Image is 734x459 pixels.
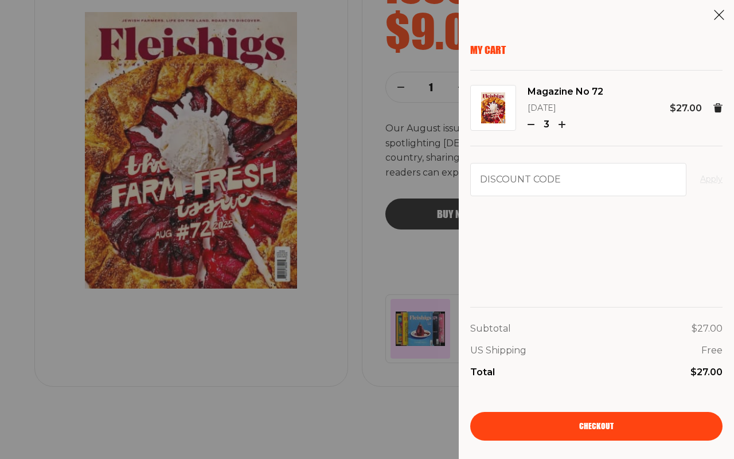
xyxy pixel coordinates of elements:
span: Checkout [579,422,614,430]
p: Total [470,365,495,380]
p: [DATE] [528,102,603,115]
p: Subtotal [470,321,511,336]
p: 3 [539,117,554,132]
p: $27.00 [692,321,723,336]
p: $27.00 [670,101,702,116]
p: Free [701,343,723,358]
input: Discount code [470,163,686,196]
p: US Shipping [470,343,526,358]
button: Apply [700,173,723,186]
p: My Cart [470,44,723,56]
a: Checkout [470,412,723,441]
p: $27.00 [690,365,723,380]
img: Magazine No 72 Image [481,92,505,123]
a: Magazine No 72 [528,84,603,99]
